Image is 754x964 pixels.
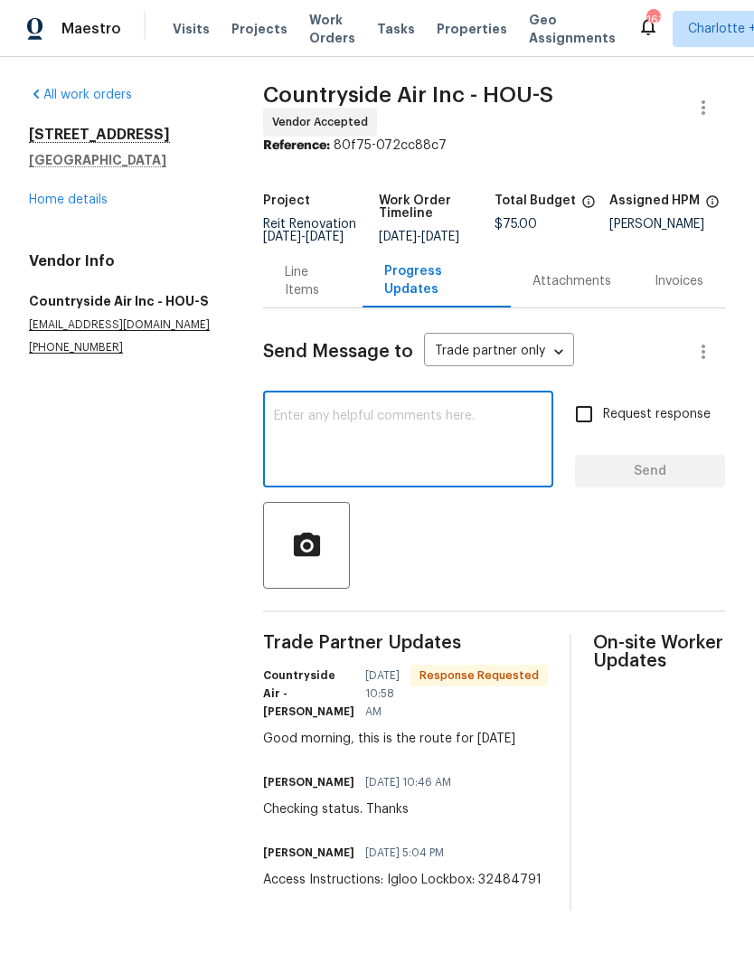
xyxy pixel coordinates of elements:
h4: Vendor Info [29,252,220,270]
span: [DATE] 10:46 AM [365,773,451,791]
span: [DATE] [421,231,459,243]
span: Request response [603,405,711,424]
span: Response Requested [412,666,546,685]
h5: Total Budget [495,194,576,207]
span: Trade Partner Updates [263,634,548,652]
h6: Countryside Air - [PERSON_NAME] [263,666,354,721]
span: Countryside Air Inc - HOU-S [263,84,553,106]
a: Home details [29,194,108,206]
b: Reference: [263,139,330,152]
span: [DATE] [263,231,301,243]
span: [DATE] 5:04 PM [365,844,444,862]
span: [DATE] [379,231,417,243]
span: Maestro [61,20,121,38]
span: [DATE] [306,231,344,243]
div: Checking status. Thanks [263,800,462,818]
span: Work Orders [309,11,355,47]
h5: Countryside Air Inc - HOU-S [29,292,220,310]
span: The total cost of line items that have been proposed by Opendoor. This sum includes line items th... [581,194,596,218]
span: Geo Assignments [529,11,616,47]
h5: Project [263,194,310,207]
span: $75.00 [495,218,537,231]
h5: Assigned HPM [609,194,700,207]
div: Invoices [655,272,703,290]
span: Vendor Accepted [272,113,375,131]
div: Line Items [285,263,341,299]
span: Send Message to [263,343,413,361]
div: Good morning, this is the route for [DATE] [263,730,548,748]
h6: [PERSON_NAME] [263,844,354,862]
div: 161 [646,11,659,29]
h6: [PERSON_NAME] [263,773,354,791]
div: Progress Updates [384,262,489,298]
div: Access Instructions: Igloo Lockbox: 32484791 [263,871,542,889]
span: The hpm assigned to this work order. [705,194,720,218]
span: - [263,231,344,243]
span: - [379,231,459,243]
div: 80f75-072cc88c7 [263,137,725,155]
span: [DATE] 10:58 AM [365,666,400,721]
span: On-site Worker Updates [593,634,725,670]
div: Trade partner only [424,337,574,367]
a: All work orders [29,89,132,101]
span: Projects [231,20,287,38]
div: [PERSON_NAME] [609,218,725,231]
span: Properties [437,20,507,38]
span: Reit Renovation [263,218,356,243]
h5: Work Order Timeline [379,194,495,220]
span: Visits [173,20,210,38]
div: Attachments [533,272,611,290]
span: Tasks [377,23,415,35]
